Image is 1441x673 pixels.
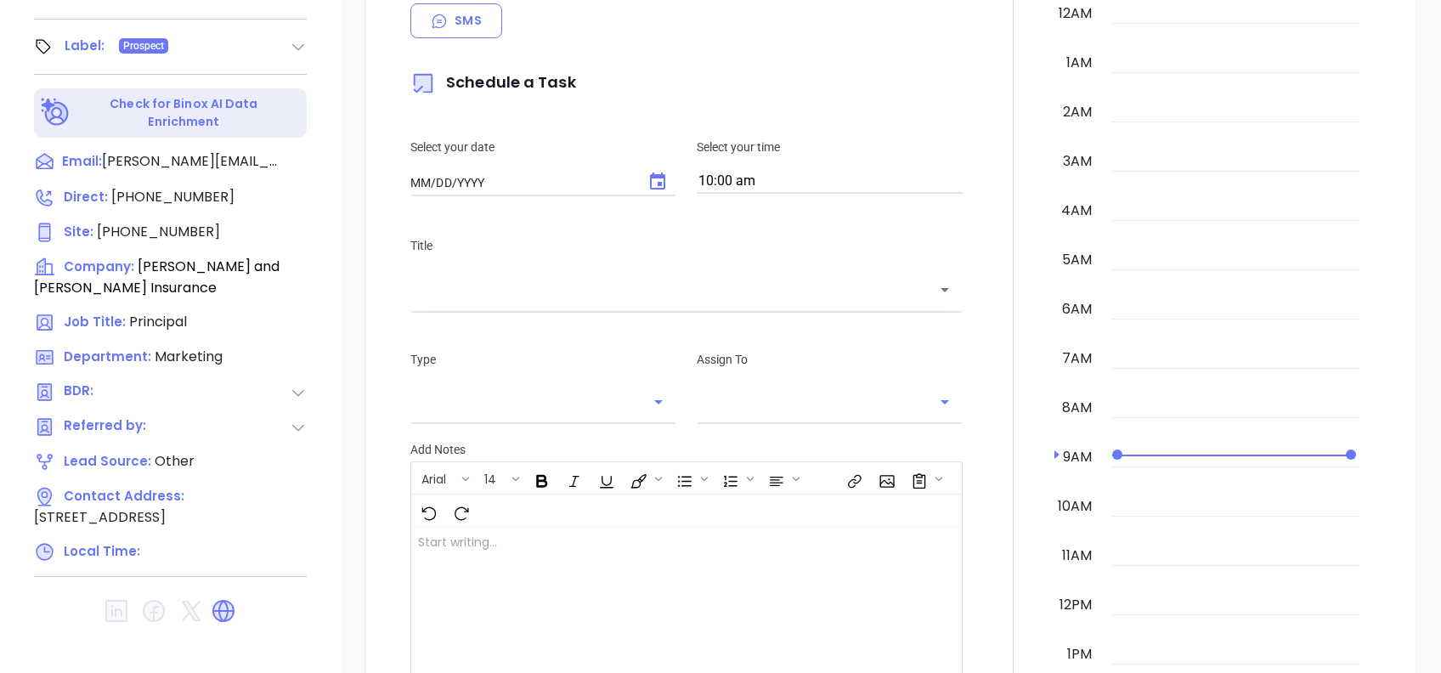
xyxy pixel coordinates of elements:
[1055,3,1095,24] div: 12am
[34,507,166,527] span: [STREET_ADDRESS]
[410,71,576,93] span: Schedule a Task
[410,138,676,156] p: Select your date
[64,348,151,365] span: Department:
[714,464,758,493] span: Insert Ordered List
[870,464,901,493] span: Insert Image
[697,350,963,369] p: Assign To
[1054,496,1095,517] div: 10am
[933,278,957,302] button: Open
[64,223,93,240] span: Site :
[760,464,804,493] span: Align
[64,188,108,206] span: Direct :
[1060,102,1095,122] div: 2am
[413,464,459,493] button: Arial
[410,440,963,459] p: Add Notes
[1056,595,1095,615] div: 12pm
[410,236,963,255] p: Title
[73,95,295,131] p: Check for Binox AI Data Enrichment
[1064,644,1095,665] div: 1pm
[697,138,963,156] p: Select your time
[64,452,151,470] span: Lead Source:
[41,98,71,127] img: Ai-Enrich-DaqCidB-.svg
[1060,151,1095,172] div: 3am
[65,33,105,59] div: Label:
[412,464,473,493] span: Font family
[476,471,505,483] span: 14
[475,464,523,493] span: Font size
[641,165,675,199] button: Choose date, selected date is Oct 1, 2025
[410,174,634,191] input: MM/DD/YYYY
[64,416,152,438] span: Referred by:
[1059,250,1095,270] div: 5am
[476,464,509,493] button: 14
[102,151,280,172] span: [PERSON_NAME][EMAIL_ADDRESS][DOMAIN_NAME]
[64,542,140,560] span: Local Time:
[590,464,620,493] span: Underline
[838,464,868,493] span: Insert link
[933,390,957,414] button: Open
[413,471,455,483] span: Arial
[1060,447,1095,467] div: 9am
[1058,201,1095,221] div: 4am
[62,151,102,173] span: Email:
[412,496,443,525] span: Undo
[34,257,280,297] span: [PERSON_NAME] and [PERSON_NAME] Insurance
[1063,53,1095,73] div: 1am
[1059,348,1095,369] div: 7am
[455,12,481,30] p: SMS
[64,487,184,505] span: Contact Address:
[525,464,556,493] span: Bold
[64,382,152,403] span: BDR:
[155,347,223,366] span: Marketing
[64,313,126,331] span: Job Title:
[557,464,588,493] span: Italic
[902,464,947,493] span: Surveys
[155,451,195,471] span: Other
[129,312,187,331] span: Principal
[1059,398,1095,418] div: 8am
[444,496,475,525] span: Redo
[64,257,134,275] span: Company:
[622,464,666,493] span: Fill color or set the text color
[668,464,712,493] span: Insert Unordered List
[410,350,676,369] p: Type
[1059,546,1095,566] div: 11am
[647,390,670,414] button: Open
[111,187,235,206] span: [PHONE_NUMBER]
[97,222,220,241] span: [PHONE_NUMBER]
[123,37,165,55] span: Prospect
[1059,299,1095,320] div: 6am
